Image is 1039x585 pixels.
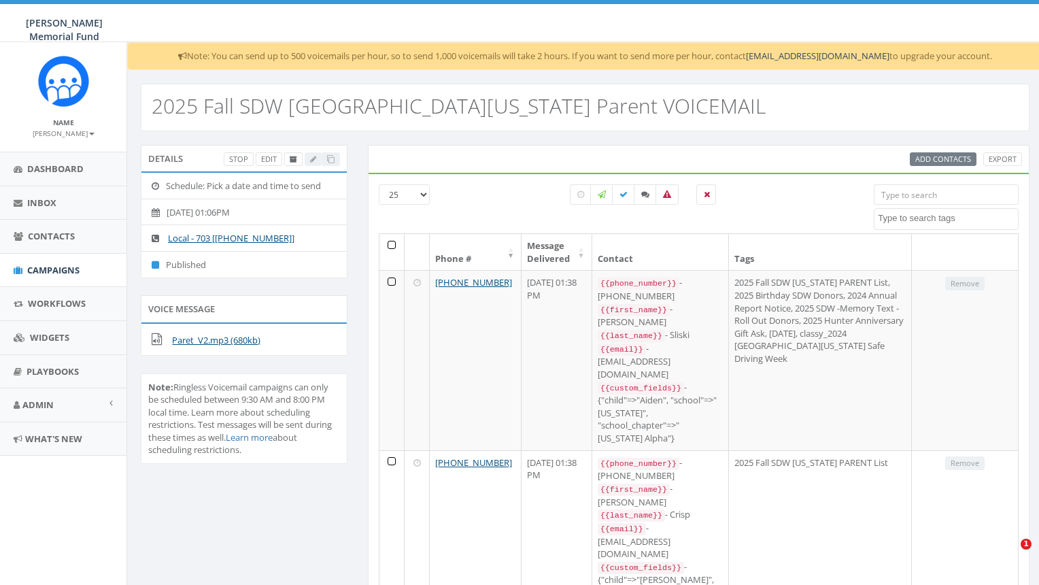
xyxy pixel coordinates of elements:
[590,184,613,205] label: Sending
[25,433,82,445] span: What's New
[28,230,75,242] span: Contacts
[598,509,665,522] code: {{last_name}}
[598,562,684,574] code: {{custom_fields}}
[598,522,723,561] div: - [EMAIL_ADDRESS][DOMAIN_NAME]
[570,184,592,205] label: Pending
[598,456,723,482] div: - [PHONE_NUMBER]
[152,182,166,190] i: Schedule: Pick a date and time to send
[27,264,80,276] span: Campaigns
[598,304,670,316] code: {{first_name}}
[28,297,86,310] span: Workflows
[435,276,512,288] a: [PHONE_NUMBER]
[226,431,273,444] a: Learn more
[53,118,74,127] small: Name
[598,458,679,470] code: {{phone_number}}
[983,152,1022,167] a: Export
[522,270,592,450] td: [DATE] 01:38 PM
[141,145,347,172] div: Details
[256,152,282,167] a: Edit
[148,381,173,393] b: Note:
[1021,539,1032,550] span: 1
[598,484,670,496] code: {{first_name}}
[168,232,294,244] a: Local - 703 [[PHONE_NUMBER]]
[141,199,347,226] li: [DATE] 01:06PM
[598,382,684,395] code: {{custom_fields}}
[33,129,95,138] small: [PERSON_NAME]
[598,276,723,302] div: - [PHONE_NUMBER]
[27,163,84,175] span: Dashboard
[746,50,889,62] a: [EMAIL_ADDRESS][DOMAIN_NAME]
[290,154,297,164] span: Archive Campaign
[655,184,679,205] label: Bounced
[172,334,260,346] a: Paret_V2.mp3 (680kb)
[224,152,254,167] a: Stop
[152,261,166,269] i: Published
[598,303,723,329] div: - [PERSON_NAME]
[435,456,512,469] a: [PHONE_NUMBER]
[612,184,635,205] label: Delivered
[598,482,723,508] div: - [PERSON_NAME]
[148,381,332,456] span: Ringless Voicemail campaigns can only be scheduled between 9:30 AM and 8:00 PM local time. Learn ...
[33,127,95,139] a: [PERSON_NAME]
[522,234,592,270] th: Message Delivered: activate to sort column ascending
[729,270,912,450] td: 2025 Fall SDW [US_STATE] PARENT List, 2025 Birthday SDW Donors, 2024 Annual Report Notice, 2025 S...
[141,251,347,278] li: Published
[598,342,723,381] div: - [EMAIL_ADDRESS][DOMAIN_NAME]
[878,212,1018,224] textarea: Search
[152,95,766,117] h2: 2025 Fall SDW [GEOGRAPHIC_DATA][US_STATE] Parent VOICEMAIL
[598,523,646,535] code: {{email}}
[598,330,665,342] code: {{last_name}}
[634,184,657,205] label: Replied
[874,184,1019,205] input: Type to search
[30,331,69,344] span: Widgets
[141,173,347,199] li: Schedule: Pick a date and time to send
[430,234,522,270] th: Phone #: activate to sort column ascending
[729,234,912,270] th: Tags
[598,278,679,290] code: {{phone_number}}
[141,295,347,322] div: Voice Message
[598,508,723,522] div: - Crisp
[27,365,79,378] span: Playbooks
[598,329,723,342] div: - Sliski
[993,539,1025,571] iframe: Intercom live chat
[598,381,723,445] div: - {"child"=>"Aiden", "school"=>"[US_STATE]", "school_chapter"=>"[US_STATE] Alpha"}
[27,197,56,209] span: Inbox
[38,56,89,107] img: Rally_Corp_Icon.png
[696,184,716,205] label: Removed
[592,234,729,270] th: Contact
[22,399,54,411] span: Admin
[26,16,103,43] span: [PERSON_NAME] Memorial Fund
[598,344,646,356] code: {{email}}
